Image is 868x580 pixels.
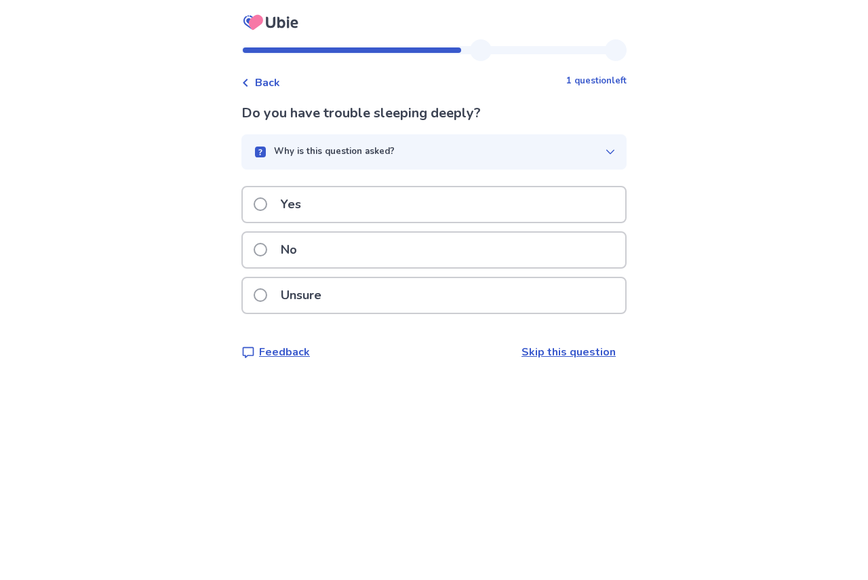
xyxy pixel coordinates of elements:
p: Unsure [273,278,330,313]
button: Why is this question asked? [241,134,627,170]
p: 1 question left [566,75,627,88]
p: No [273,233,305,267]
a: Skip this question [521,345,616,360]
a: Feedback [241,344,310,360]
p: Do you have trouble sleeping deeply? [241,103,627,123]
p: Why is this question asked? [274,145,395,159]
span: Back [255,75,280,91]
p: Yes [273,187,309,222]
p: Feedback [259,344,310,360]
